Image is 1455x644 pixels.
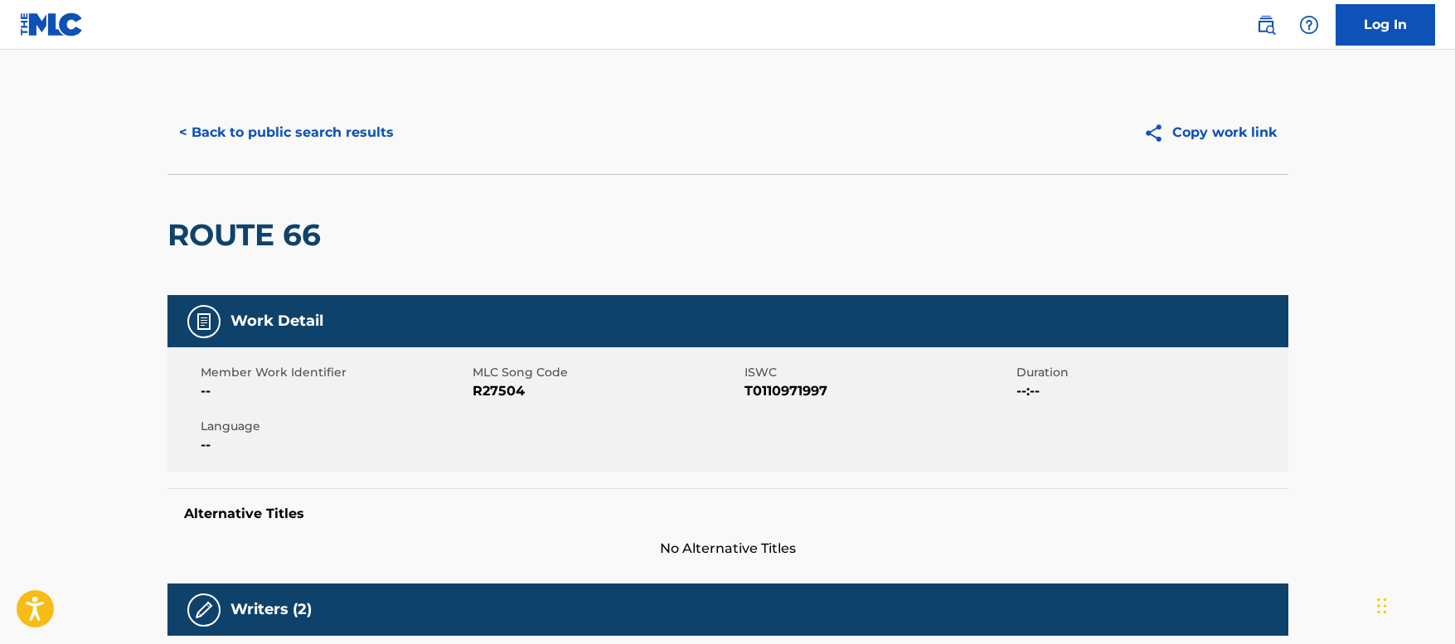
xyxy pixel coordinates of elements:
[230,312,323,331] h5: Work Detail
[744,364,1012,381] span: ISWC
[20,12,84,36] img: MLC Logo
[1143,123,1172,143] img: Copy work link
[473,381,740,401] span: R27504
[1336,4,1435,46] a: Log In
[1016,381,1284,401] span: --:--
[1299,15,1319,35] img: help
[201,435,468,455] span: --
[201,418,468,435] span: Language
[1372,564,1455,644] iframe: Chat Widget
[184,506,1272,522] h5: Alternative Titles
[201,364,468,381] span: Member Work Identifier
[167,112,405,153] button: < Back to public search results
[1377,581,1387,631] div: Drag
[194,600,214,620] img: Writers
[1249,8,1283,41] a: Public Search
[230,600,312,619] h5: Writers (2)
[1016,364,1284,381] span: Duration
[1256,15,1276,35] img: search
[194,312,214,332] img: Work Detail
[744,381,1012,401] span: T0110971997
[1132,112,1288,153] button: Copy work link
[167,539,1288,559] span: No Alternative Titles
[167,216,329,254] h2: ROUTE 66
[1293,8,1326,41] div: Help
[473,364,740,381] span: MLC Song Code
[201,381,468,401] span: --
